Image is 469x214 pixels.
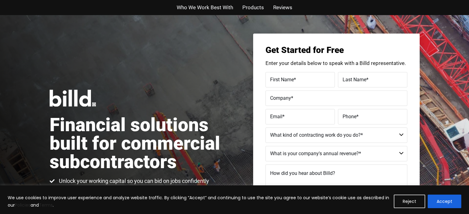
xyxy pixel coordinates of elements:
span: Unlock your working capital so you can bid on jobs confidently [57,177,209,185]
a: Terms [39,202,53,208]
span: Last Name [343,76,366,82]
h1: Financial solutions built for commercial subcontractors [50,116,235,171]
span: Company [270,95,291,101]
span: How did you hear about Billd? [270,170,335,176]
a: Products [242,3,264,12]
button: Reject [394,195,425,208]
span: First Name [270,76,294,82]
p: We use cookies to improve user experience and analyze website traffic. By clicking “Accept” and c... [8,194,389,209]
p: Enter your details below to speak with a Billd representative. [265,61,407,66]
a: Reviews [273,3,292,12]
a: Who We Work Best With [177,3,233,12]
button: Accept [428,195,461,208]
h3: Get Started for Free [265,46,407,55]
span: Phone [343,113,356,119]
span: Email [270,113,282,119]
a: Policies [15,202,31,208]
